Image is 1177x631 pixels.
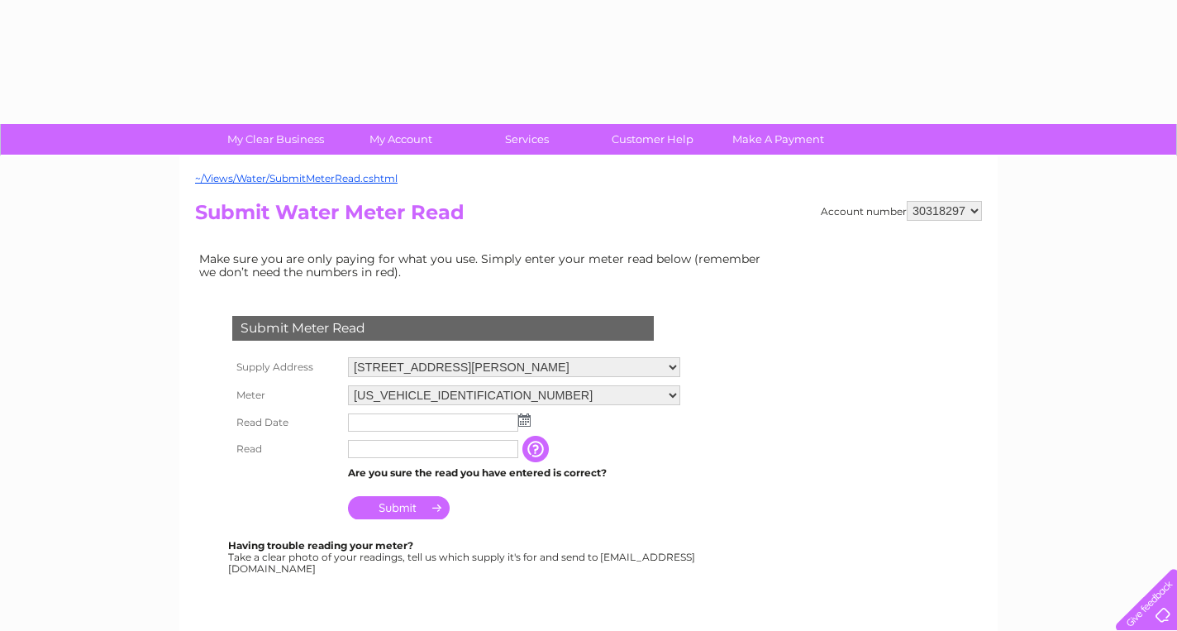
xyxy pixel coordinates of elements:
a: My Clear Business [207,124,344,155]
a: Customer Help [584,124,721,155]
input: Information [522,436,552,462]
div: Take a clear photo of your readings, tell us which supply it's for and send to [EMAIL_ADDRESS][DO... [228,540,698,574]
th: Read [228,436,344,462]
h2: Submit Water Meter Read [195,201,982,232]
div: Account number [821,201,982,221]
a: ~/Views/Water/SubmitMeterRead.cshtml [195,172,398,184]
b: Having trouble reading your meter? [228,539,413,552]
img: ... [518,413,531,427]
input: Submit [348,496,450,519]
div: Submit Meter Read [232,316,654,341]
a: Services [459,124,595,155]
th: Read Date [228,409,344,436]
a: Make A Payment [710,124,846,155]
a: My Account [333,124,469,155]
td: Are you sure the read you have entered is correct? [344,462,684,484]
th: Meter [228,381,344,409]
td: Make sure you are only paying for what you use. Simply enter your meter read below (remember we d... [195,248,774,283]
th: Supply Address [228,353,344,381]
